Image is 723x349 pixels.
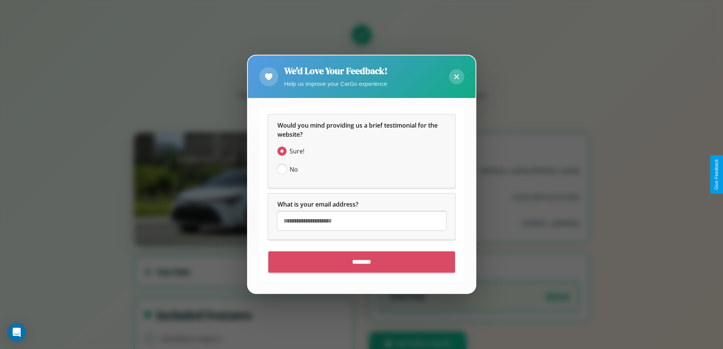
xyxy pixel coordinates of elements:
[714,159,719,190] div: Give Feedback
[284,65,387,77] h2: We'd Love Your Feedback!
[284,79,387,89] p: Help us improve your CarGo experience
[290,147,304,156] span: Sure!
[8,323,26,341] div: Open Intercom Messenger
[277,122,439,139] span: Would you mind providing us a brief testimonial for the website?
[277,201,358,209] span: What is your email address?
[290,165,298,174] span: No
